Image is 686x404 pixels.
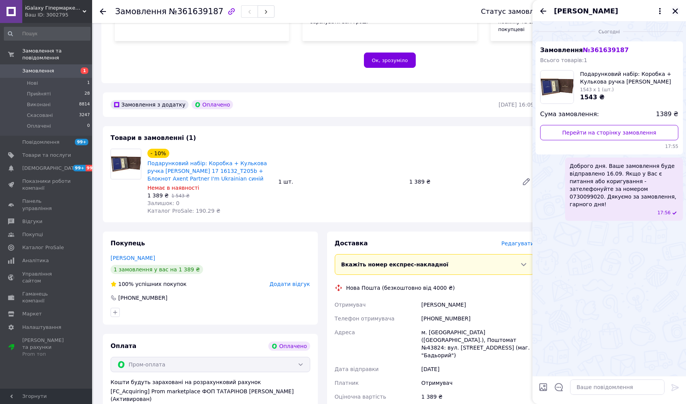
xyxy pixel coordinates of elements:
span: Замовлення [540,46,629,54]
span: № 361639187 [583,46,628,54]
span: Дата відправки [335,366,379,372]
span: Телефон отримувача [335,315,395,322]
span: Доставка [335,240,368,247]
span: Гаманець компанії [22,291,71,304]
span: Редагувати [501,240,534,246]
span: 1389 ₴ [656,110,678,119]
div: - 10% [147,149,169,158]
span: 100% [118,281,134,287]
div: Оплачено [192,100,233,109]
span: Виконані [27,101,51,108]
div: 1 389 ₴ [406,176,516,187]
span: 99+ [75,139,88,145]
div: Кошти будуть зараховані на розрахунковий рахунок [111,378,310,403]
span: Каталог ProSale [22,244,64,251]
div: Оплачено [268,342,310,351]
span: Покупець [111,240,145,247]
span: Управління сайтом [22,271,71,284]
input: Пошук [4,27,91,41]
span: 99+ [86,165,98,171]
div: Замовлення з додатку [111,100,188,109]
span: Всього товарів: 1 [540,57,587,63]
div: [PERSON_NAME] [420,298,536,312]
span: Оплачені [27,123,51,130]
div: [DATE] [420,362,536,376]
div: Отримувач [420,376,536,390]
span: Прийняті [27,90,51,97]
div: Ваш ID: 3002795 [25,11,92,18]
span: Платник [335,380,359,386]
div: 1 389 ₴ [420,390,536,404]
span: Покупці [22,231,43,238]
a: Подарунковий набір: Коробка + Кулькова ручка [PERSON_NAME] 17 16132_T205b + Блокнот Axent Partner... [147,160,267,182]
span: Відгуки [22,218,42,225]
span: [PERSON_NAME] [554,6,618,16]
span: Скасовані [27,112,53,119]
div: Prom топ [22,351,71,358]
span: Маркет [22,310,42,317]
div: 1 шт. [275,176,406,187]
button: Відкрити шаблони відповідей [554,382,564,392]
div: Повернутися назад [100,8,106,15]
span: Налаштування [22,324,61,331]
span: Товари та послуги [22,152,71,159]
button: Закрити [671,7,680,16]
span: 1 [81,67,88,74]
div: Статус замовлення [481,8,552,15]
span: 0 [87,123,90,130]
span: Немає в наявності [147,185,199,191]
button: [PERSON_NAME] [554,6,665,16]
span: Показники роботи компанії [22,178,71,192]
span: Вкажіть номер експрес-накладної [341,261,449,268]
span: Замовлення та повідомлення [22,48,92,61]
span: 1 389 ₴ [147,192,169,199]
span: 1543 ₴ [580,94,605,101]
span: 3247 [79,112,90,119]
div: [PHONE_NUMBER] [117,294,168,302]
span: Залишок: 0 [147,200,180,206]
div: 1 замовлення у вас на 1 389 ₴ [111,265,203,274]
span: Подарунковий набір: Коробка + Кулькова ручка [PERSON_NAME] 17 16132_T205b + Блокнот Axent Partner... [580,70,678,85]
span: Товари в замовленні (1) [111,134,196,141]
span: Замовлення [22,67,54,74]
span: Оплата [111,342,136,350]
span: Панель управління [22,198,71,212]
span: 1 [87,80,90,87]
a: Перейти на сторінку замовлення [540,125,678,140]
span: [DEMOGRAPHIC_DATA] [22,165,79,172]
span: Додати відгук [269,281,310,287]
span: 17:55 12.09.2025 [540,143,678,150]
span: №361639187 [169,7,223,16]
span: 1 543 ₴ [171,193,189,199]
span: Аналітика [22,257,49,264]
span: 8814 [79,101,90,108]
div: Нова Пошта (безкоштовно від 4000 ₴) [344,284,457,292]
span: Сума замовлення: [540,110,599,119]
span: Ок, зрозуміло [372,57,408,63]
button: Назад [539,7,548,16]
div: [PHONE_NUMBER] [420,312,536,325]
span: iGalaxy Гіпермаркет подарунків [25,5,83,11]
div: м. [GEOGRAPHIC_DATA] ([GEOGRAPHIC_DATA].), Поштомат №43824: вул. [STREET_ADDRESS] (маг. "Бадьорий") [420,325,536,362]
img: Подарунковий набір: Коробка + Кулькова ручка Parker JOTTER 17 16132_T205b + Блокнот Axent Partner... [111,149,141,179]
span: Отримувач [335,302,366,308]
span: Замовлення [115,7,167,16]
span: Оціночна вартість [335,394,386,400]
span: 17:56 12.09.2025 [657,210,671,216]
span: 1543 x 1 (шт.) [580,87,614,92]
span: [PERSON_NAME] та рахунки [22,337,71,358]
time: [DATE] 16:09 [499,102,534,108]
span: 99+ [73,165,86,171]
span: Повідомлення [22,139,60,146]
span: Нові [27,80,38,87]
span: Каталог ProSale: 190.29 ₴ [147,208,220,214]
span: Сьогодні [595,29,623,35]
img: 5771258823_w100_h100_podarochnyj-nabor-korobka.jpg [541,71,574,103]
div: 12.09.2025 [536,28,683,35]
div: успішних покупок [111,280,187,288]
span: Адреса [335,329,355,335]
span: Доброго дня. Ваше замовлення буде відправлено 16.09. Якщо у Вас є питання або коригування - зател... [570,162,678,208]
a: [PERSON_NAME] [111,255,155,261]
span: 28 [84,90,90,97]
a: Редагувати [519,174,534,189]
